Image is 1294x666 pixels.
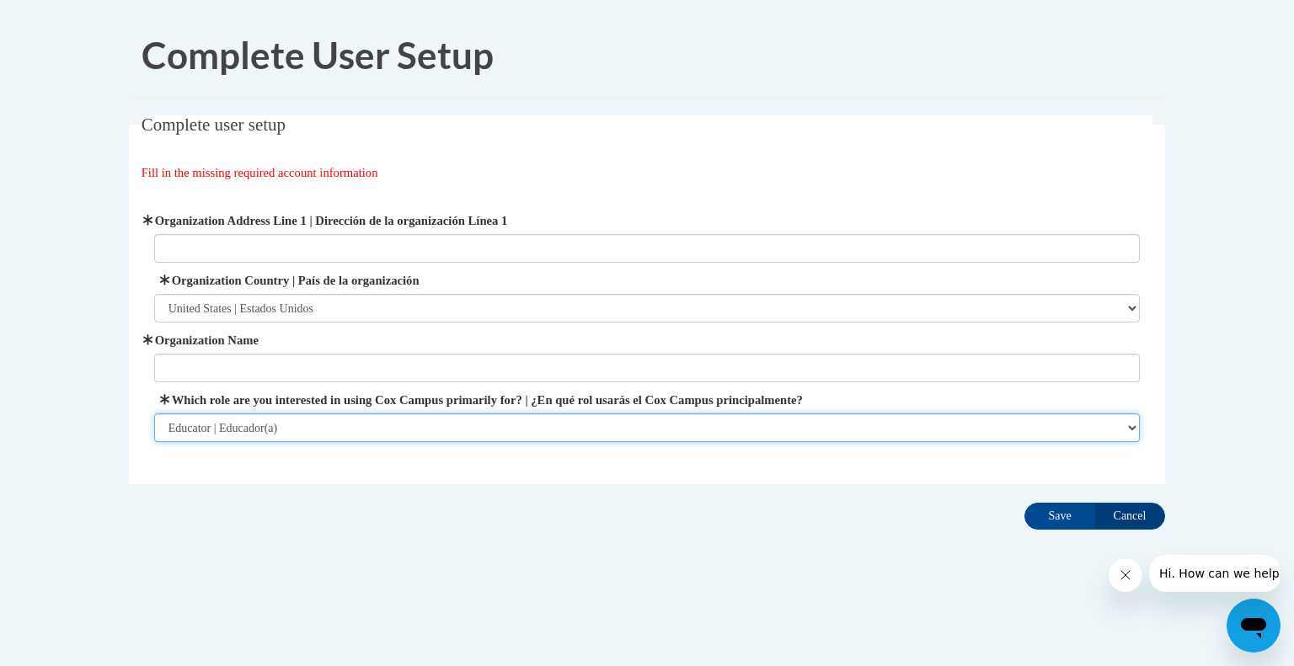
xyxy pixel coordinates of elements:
iframe: Message from company [1149,555,1281,592]
input: Save [1024,503,1095,530]
label: Organization Address Line 1 | Dirección de la organización Línea 1 [154,211,1141,230]
input: Metadata input [154,234,1141,263]
span: Complete user setup [142,115,286,135]
label: Which role are you interested in using Cox Campus primarily for? | ¿En qué rol usarás el Cox Camp... [154,391,1141,409]
span: Complete User Setup [142,33,494,77]
span: Fill in the missing required account information [142,166,378,179]
label: Organization Country | País de la organización [154,271,1141,290]
label: Organization Name [154,331,1141,349]
iframe: Close message [1109,558,1142,592]
span: Hi. How can we help? [10,12,136,25]
input: Metadata input [154,354,1141,382]
input: Cancel [1094,503,1165,530]
iframe: Button to launch messaging window [1227,599,1281,653]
